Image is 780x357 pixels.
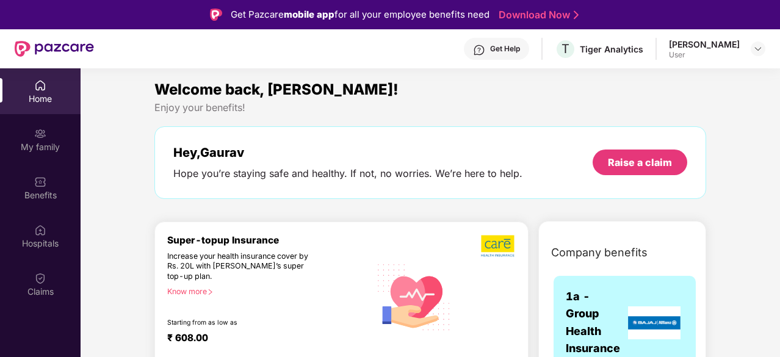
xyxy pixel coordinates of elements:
img: svg+xml;base64,PHN2ZyBpZD0iSG9zcGl0YWxzIiB4bWxucz0iaHR0cDovL3d3dy53My5vcmcvMjAwMC9zdmciIHdpZHRoPS... [34,224,46,236]
div: Super-topup Insurance [167,234,370,246]
div: Increase your health insurance cover by Rs. 20L with [PERSON_NAME]’s super top-up plan. [167,251,318,282]
span: 1a - Group Health Insurance [566,288,625,357]
div: Hey, Gaurav [173,145,522,160]
div: Enjoy your benefits! [154,101,706,114]
img: Logo [210,9,222,21]
div: User [669,50,740,60]
img: svg+xml;base64,PHN2ZyBpZD0iRHJvcGRvd24tMzJ4MzIiIHhtbG5zPSJodHRwOi8vd3d3LnczLm9yZy8yMDAwL3N2ZyIgd2... [753,44,763,54]
span: Company benefits [551,244,648,261]
div: Hope you’re staying safe and healthy. If not, no worries. We’re here to help. [173,167,522,180]
img: svg+xml;base64,PHN2ZyB3aWR0aD0iMjAiIGhlaWdodD0iMjAiIHZpZXdCb3g9IjAgMCAyMCAyMCIgZmlsbD0ibm9uZSIgeG... [34,128,46,140]
span: T [562,41,569,56]
div: [PERSON_NAME] [669,38,740,50]
div: Starting from as low as [167,319,319,327]
img: svg+xml;base64,PHN2ZyBpZD0iSG9tZSIgeG1sbnM9Imh0dHA6Ly93d3cudzMub3JnLzIwMDAvc3ZnIiB3aWR0aD0iMjAiIG... [34,79,46,92]
div: Tiger Analytics [580,43,643,55]
img: svg+xml;base64,PHN2ZyBpZD0iQmVuZWZpdHMiIHhtbG5zPSJodHRwOi8vd3d3LnczLm9yZy8yMDAwL3N2ZyIgd2lkdGg9Ij... [34,176,46,188]
img: insurerLogo [628,306,681,339]
img: svg+xml;base64,PHN2ZyBpZD0iQ2xhaW0iIHhtbG5zPSJodHRwOi8vd3d3LnczLm9yZy8yMDAwL3N2ZyIgd2lkdGg9IjIwIi... [34,272,46,284]
div: ₹ 608.00 [167,332,358,347]
img: b5dec4f62d2307b9de63beb79f102df3.png [481,234,516,258]
strong: mobile app [284,9,334,20]
div: Get Pazcare for all your employee benefits need [231,7,489,22]
img: svg+xml;base64,PHN2ZyB4bWxucz0iaHR0cDovL3d3dy53My5vcmcvMjAwMC9zdmciIHhtbG5zOnhsaW5rPSJodHRwOi8vd3... [370,252,458,341]
img: New Pazcare Logo [15,41,94,57]
div: Know more [167,287,363,295]
img: Stroke [574,9,579,21]
div: Raise a claim [608,156,672,169]
span: right [207,289,214,295]
div: Get Help [490,44,520,54]
img: svg+xml;base64,PHN2ZyBpZD0iSGVscC0zMngzMiIgeG1sbnM9Imh0dHA6Ly93d3cudzMub3JnLzIwMDAvc3ZnIiB3aWR0aD... [473,44,485,56]
a: Download Now [499,9,575,21]
span: Welcome back, [PERSON_NAME]! [154,81,399,98]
